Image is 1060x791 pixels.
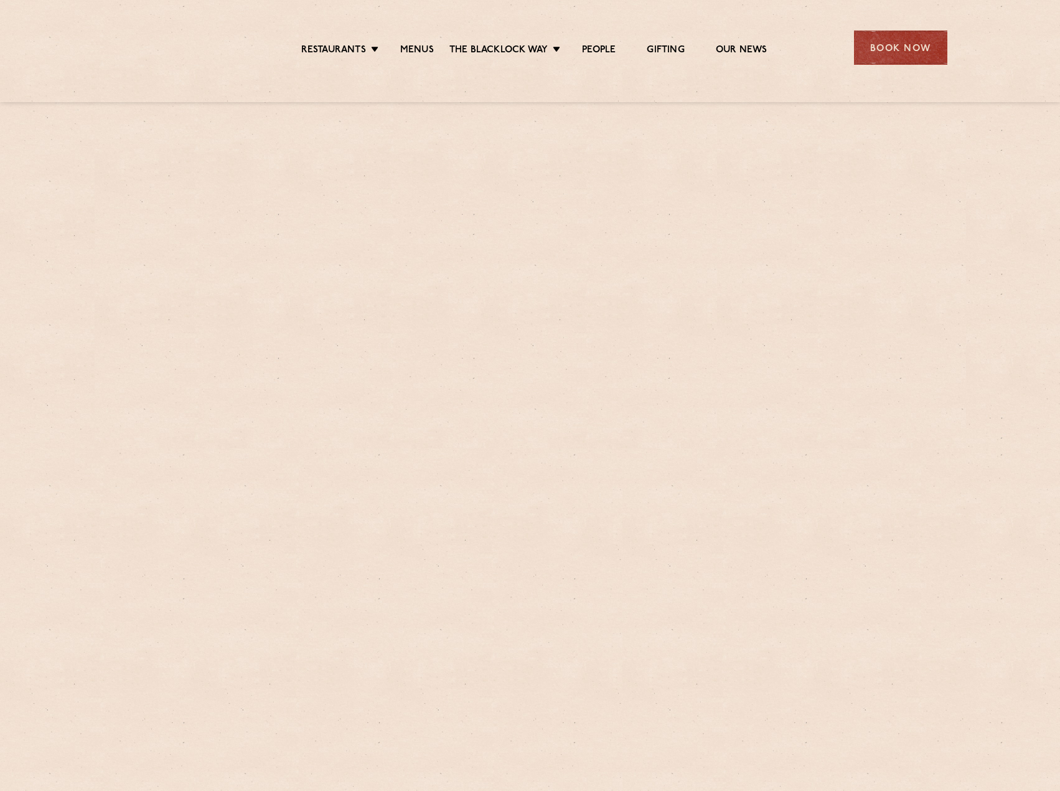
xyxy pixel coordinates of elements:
[716,44,767,58] a: Our News
[647,44,684,58] a: Gifting
[449,44,548,58] a: The Blacklock Way
[582,44,616,58] a: People
[113,12,221,83] img: svg%3E
[301,44,366,58] a: Restaurants
[400,44,434,58] a: Menus
[854,31,947,65] div: Book Now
